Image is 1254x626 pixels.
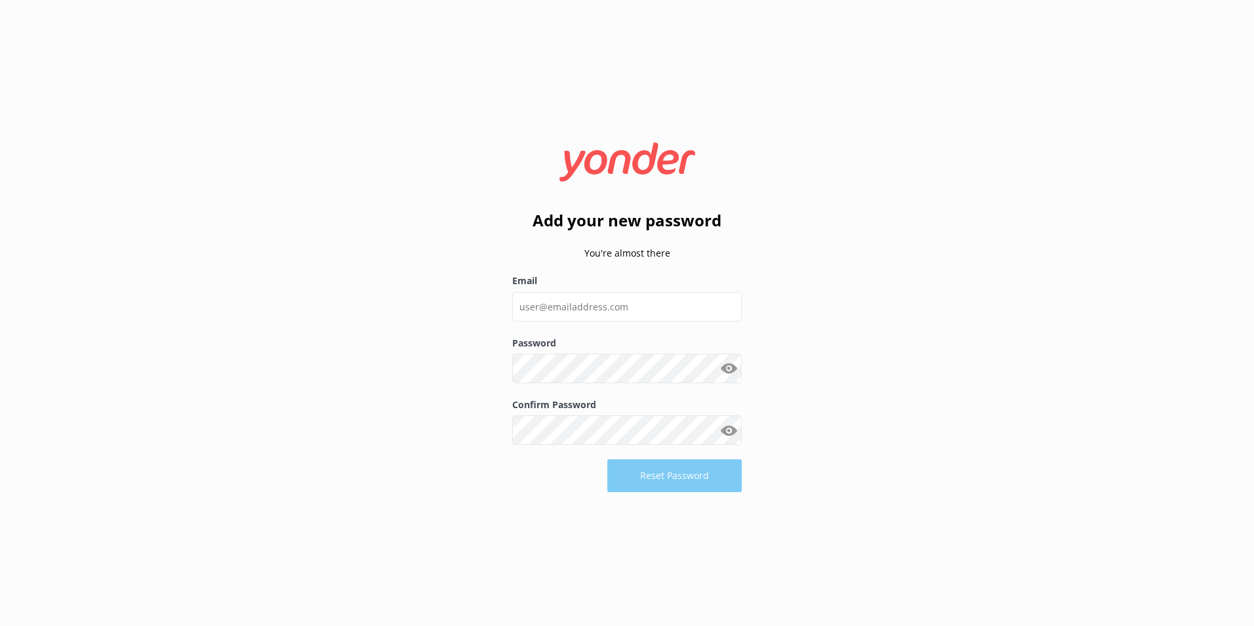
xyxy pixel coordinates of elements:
[716,417,742,444] button: Show password
[512,274,742,288] label: Email
[512,208,742,233] h2: Add your new password
[512,398,742,412] label: Confirm Password
[512,336,742,350] label: Password
[512,246,742,261] p: You're almost there
[716,356,742,382] button: Show password
[512,292,742,322] input: user@emailaddress.com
